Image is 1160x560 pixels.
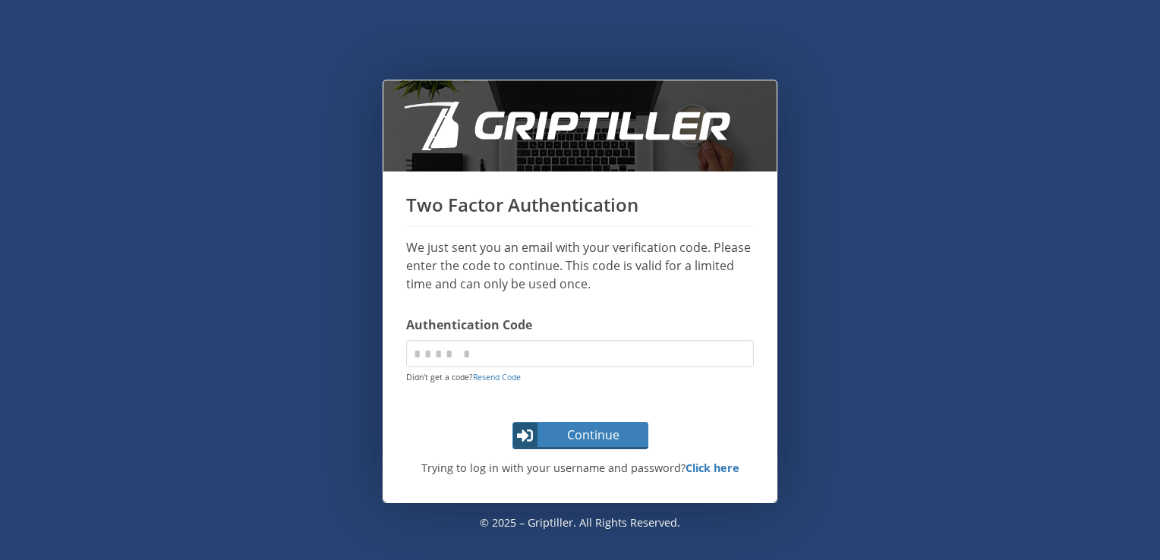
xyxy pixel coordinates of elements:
p: We just sent you an email with your verification code. Please enter the code to continue. This co... [406,238,754,293]
p: © 2025 – Griptiller. All rights reserved. [383,503,777,543]
h1: Two Factor Authentication [406,194,754,227]
a: Click here [686,461,739,475]
button: Continue [512,422,648,449]
p: Trying to log in with your username and password? [399,460,761,477]
label: Authentication Code [406,316,754,334]
span: Continue [540,426,647,444]
a: Resend Code [473,372,521,382]
small: Didn't get a code? [406,372,521,382]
